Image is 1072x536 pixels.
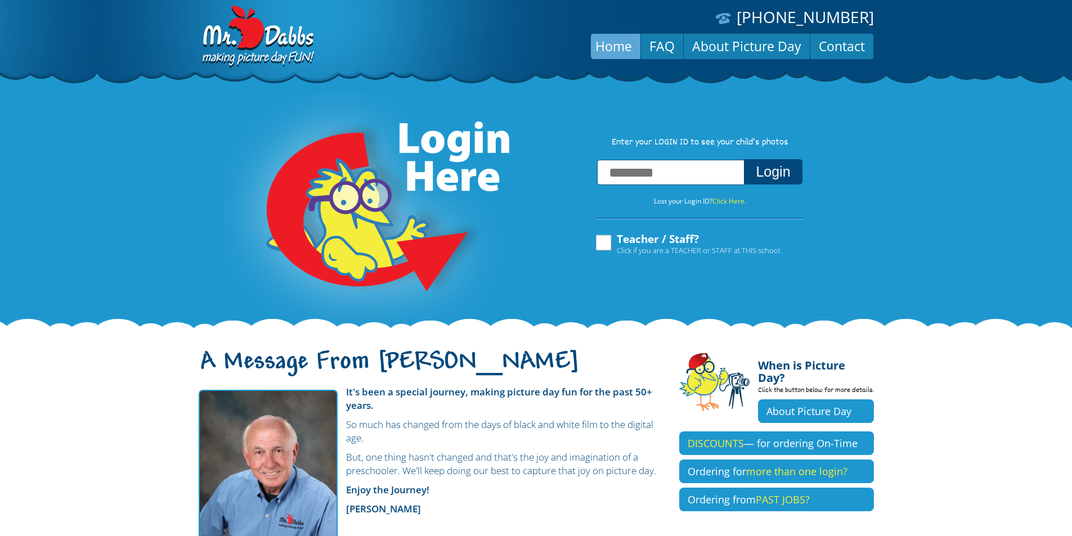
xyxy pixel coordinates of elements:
[758,353,874,384] h4: When is Picture Day?
[758,384,874,399] p: Click the button below for more details.
[199,6,316,69] img: Dabbs Company
[199,418,662,445] p: So much has changed from the days of black and white film to the digital age.
[679,460,874,483] a: Ordering formore than one login?
[223,93,512,329] img: Login Here
[199,451,662,478] p: But, one thing hasn't changed and that's the joy and imagination of a preschooler. We'll keep doi...
[737,6,874,28] a: [PHONE_NUMBER]
[587,33,640,60] a: Home
[679,488,874,511] a: Ordering fromPAST JOBS?
[712,196,746,206] a: Click Here.
[641,33,683,60] a: FAQ
[617,245,782,256] span: Click if you are a TEACHER or STAFF at THIS school.
[684,33,810,60] a: About Picture Day
[346,483,429,496] strong: Enjoy the Journey!
[746,465,847,478] span: more than one login?
[756,493,810,506] span: PAST JOBS?
[346,385,652,412] strong: It's been a special journey, making picture day fun for the past 50+ years.
[688,436,744,450] span: DISCOUNTS
[585,137,815,149] p: Enter your LOGIN ID to see your child’s photos
[744,159,802,184] button: Login
[585,195,815,208] p: Lost your Login ID?
[758,399,874,423] a: About Picture Day
[346,502,421,515] strong: [PERSON_NAME]
[199,357,662,381] h1: A Message From [PERSON_NAME]
[594,233,782,255] label: Teacher / Staff?
[810,33,873,60] a: Contact
[679,431,874,455] a: DISCOUNTS— for ordering On-Time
